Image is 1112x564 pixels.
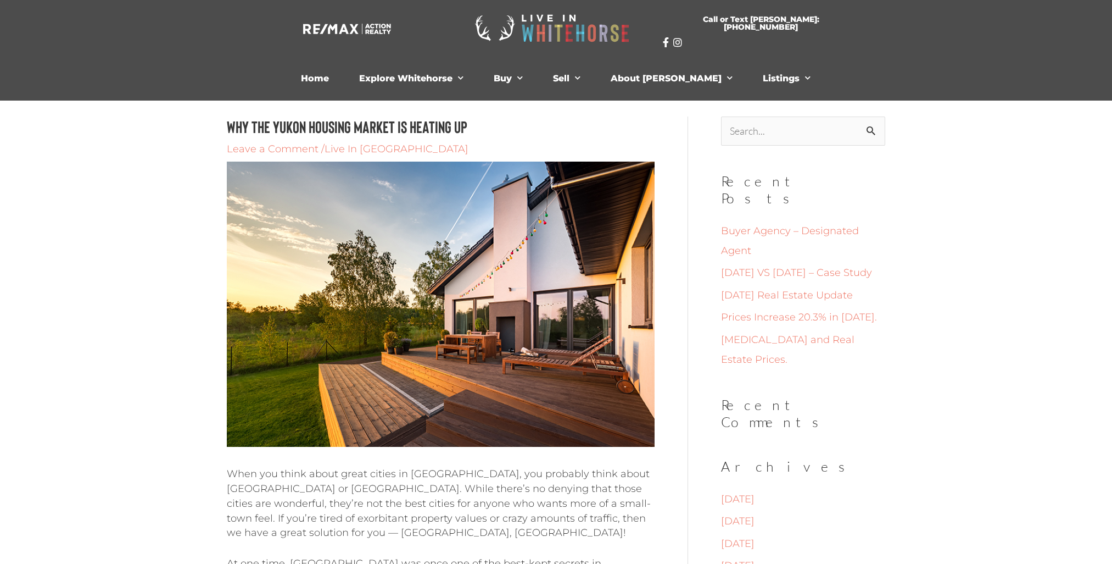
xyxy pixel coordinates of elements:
nav: Menu [254,68,858,90]
a: Home [293,68,337,90]
h2: Recent Posts [721,173,885,207]
a: [DATE] [721,493,755,505]
a: Leave a Comment [227,143,318,155]
a: Live In [GEOGRAPHIC_DATA] [325,143,468,155]
a: Sell [545,68,589,90]
a: About [PERSON_NAME] [602,68,741,90]
a: [DATE] [721,538,755,550]
nav: Recent Posts [721,221,885,369]
p: When you think about great cities in [GEOGRAPHIC_DATA], you probably think about [GEOGRAPHIC_DATA... [227,467,655,540]
h2: Archives [721,458,885,475]
a: Call or Text [PERSON_NAME]: [PHONE_NUMBER] [663,9,859,37]
h2: Recent Comments [721,397,885,431]
span: Call or Text [PERSON_NAME]: [PHONE_NUMBER] [676,15,846,31]
a: [MEDICAL_DATA] and Real Estate Prices. [721,334,854,366]
a: Prices Increase 20.3% in [DATE]. [721,311,877,323]
a: Buyer Agency – Designated Agent [721,225,859,257]
a: [DATE] [721,515,755,527]
a: Listings [755,68,819,90]
a: [DATE] VS [DATE] – Case Study [721,267,872,279]
a: Buy [485,68,531,90]
h1: Why the Yukon Housing Market is Heating Up [227,117,655,136]
a: [DATE] Real Estate Update [721,289,853,301]
input: Search [860,117,885,149]
div: / [227,142,655,156]
a: Explore Whitehorse [351,68,472,90]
